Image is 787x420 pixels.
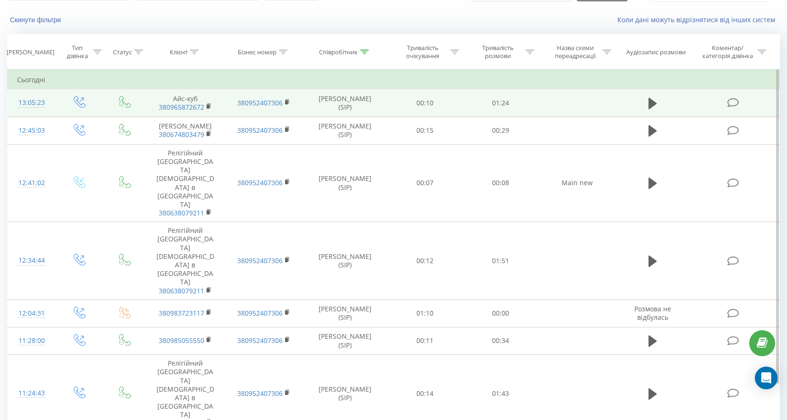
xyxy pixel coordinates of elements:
a: 380952407306 [237,256,283,265]
td: [PERSON_NAME] (SIP) [303,300,388,327]
td: Сьогодні [8,70,780,89]
a: 380952407306 [237,126,283,135]
td: Релігійний [GEOGRAPHIC_DATA][DEMOGRAPHIC_DATA] в [GEOGRAPHIC_DATA] [146,222,225,300]
a: 380965872672 [159,103,204,111]
div: [PERSON_NAME] [7,48,54,56]
a: 380985055550 [159,336,204,345]
div: Співробітник [319,48,358,56]
div: 12:04:31 [17,304,46,323]
div: Аудіозапис розмови [626,48,686,56]
span: Розмова не відбулась [634,304,671,322]
div: 13:05:23 [17,94,46,112]
div: 12:34:44 [17,251,46,270]
td: 00:12 [387,222,463,300]
div: 11:28:00 [17,332,46,350]
a: 380952407306 [237,389,283,398]
td: 00:00 [463,300,538,327]
td: [PERSON_NAME] (SIP) [303,89,388,117]
a: Коли дані можуть відрізнятися вiд інших систем [617,15,780,24]
div: Статус [113,48,132,56]
a: 380674803479 [159,130,204,139]
td: [PERSON_NAME] (SIP) [303,222,388,300]
a: 380638079211 [159,208,204,217]
td: 00:07 [387,144,463,222]
div: Бізнес номер [238,48,277,56]
a: 380952407306 [237,178,283,187]
td: Релігійний [GEOGRAPHIC_DATA][DEMOGRAPHIC_DATA] в [GEOGRAPHIC_DATA] [146,144,225,222]
div: 12:45:03 [17,121,46,140]
div: Назва схеми переадресації [550,44,600,60]
td: 01:24 [463,89,538,117]
a: 380952407306 [237,98,283,107]
td: 00:34 [463,327,538,354]
td: 01:10 [387,300,463,327]
td: 01:51 [463,222,538,300]
div: Тривалість розмови [473,44,523,60]
td: 00:29 [463,117,538,144]
div: 12:41:02 [17,174,46,192]
td: [PERSON_NAME] (SIP) [303,327,388,354]
td: 00:08 [463,144,538,222]
td: 00:11 [387,327,463,354]
td: 00:10 [387,89,463,117]
div: 11:24:43 [17,384,46,403]
td: [PERSON_NAME] (SIP) [303,117,388,144]
a: 380952407306 [237,309,283,317]
td: [PERSON_NAME] (SIP) [303,144,388,222]
a: 380638079211 [159,286,204,295]
div: Тип дзвінка [64,44,90,60]
td: Main new [538,144,616,222]
div: Тривалість очікування [398,44,448,60]
a: 380983723117 [159,309,204,317]
a: 380952407306 [237,336,283,345]
div: Клієнт [170,48,188,56]
td: Айс-куб [146,89,225,117]
div: Коментар/категорія дзвінка [700,44,755,60]
td: [PERSON_NAME] [146,117,225,144]
td: 00:15 [387,117,463,144]
div: Open Intercom Messenger [755,367,778,389]
button: Скинути фільтри [7,16,66,24]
